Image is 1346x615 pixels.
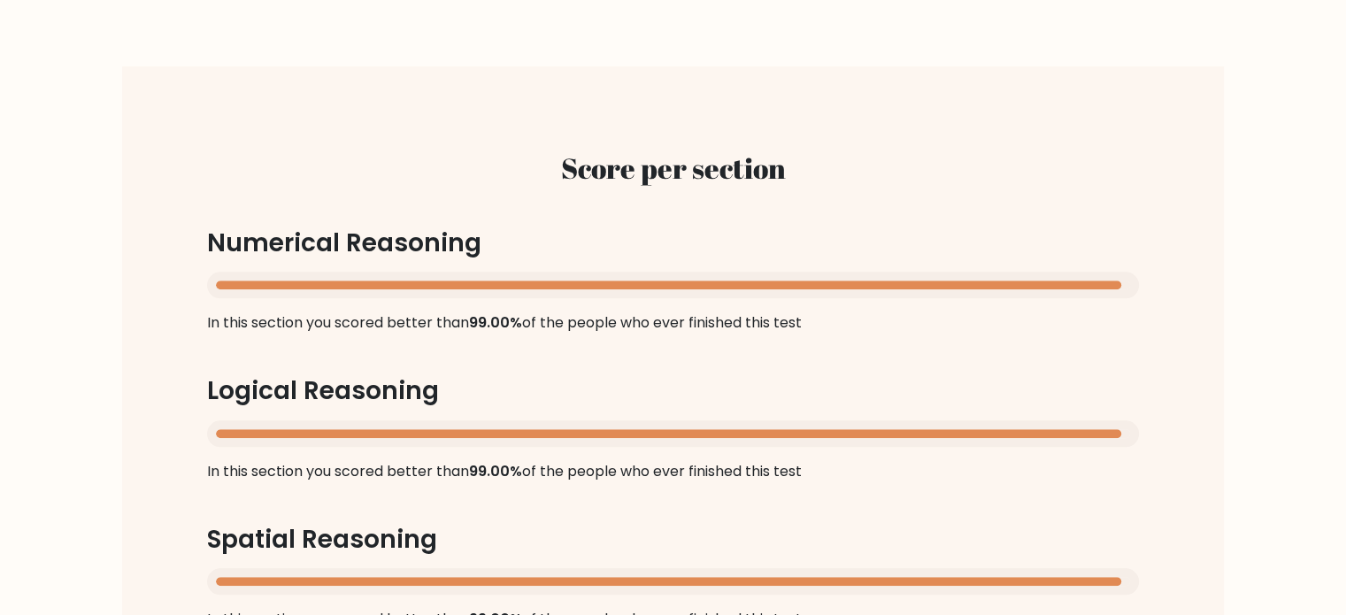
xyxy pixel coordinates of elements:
[207,228,1139,258] h3: Numerical Reasoning
[207,151,1139,185] h2: Score per section
[207,525,1139,555] h3: Spatial Reasoning
[207,376,1139,406] h3: Logical Reasoning
[469,312,522,333] span: 99.00%
[469,461,522,481] span: 99.00%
